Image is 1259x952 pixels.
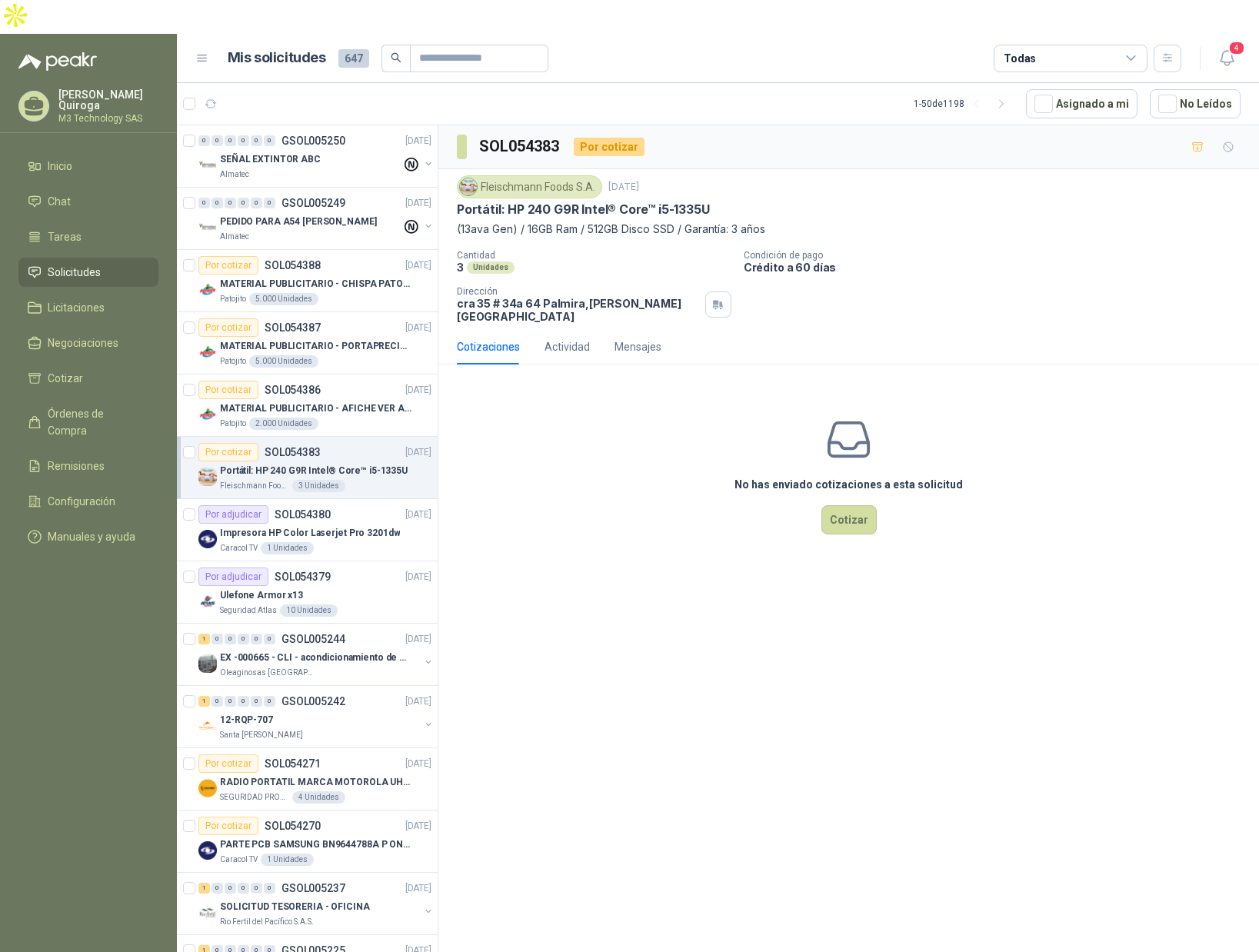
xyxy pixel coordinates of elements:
[734,476,963,493] h3: No has enviado cotizaciones a esta solicitud
[198,131,435,181] a: 0 0 0 0 0 0 GSOL005250[DATE] Company LogoSEÑAL EXTINTOR ABCAlmatec
[338,49,369,68] span: 647
[220,713,273,727] p: 12-RQP-707
[251,634,262,644] div: 0
[264,135,275,146] div: 0
[460,178,477,195] img: Company Logo
[457,338,520,355] div: Cotizaciones
[281,883,345,894] p: GSOL005237
[281,135,345,146] p: GSOL005250
[249,355,318,368] div: 5.000 Unidades
[198,904,217,922] img: Company Logo
[821,505,877,534] button: Cotizar
[198,634,210,644] div: 1
[238,198,249,208] div: 0
[177,374,438,437] a: Por cotizarSOL054386[DATE] Company LogoMATERIAL PUBLICITARIO - AFICHE VER ADJUNTOPatojito2.000 Un...
[198,692,435,741] a: 1 0 0 0 0 0 GSOL005242[DATE] Company Logo12-RQP-707Santa [PERSON_NAME]
[292,480,345,492] div: 3 Unidades
[249,293,318,305] div: 5.000 Unidades
[220,604,277,617] p: Seguridad Atlas
[261,854,314,866] div: 1 Unidades
[220,277,411,291] p: MATERIAL PUBLICITARIO - CHISPA PATOJITO VER ADJUNTO
[18,399,158,445] a: Órdenes de Compra
[251,198,262,208] div: 0
[275,571,331,582] p: SOL054379
[198,343,217,361] img: Company Logo
[744,250,1253,261] p: Condición de pago
[264,883,275,894] div: 0
[281,634,345,644] p: GSOL005244
[220,854,258,866] p: Caracol TV
[211,135,223,146] div: 0
[211,696,223,707] div: 0
[220,293,246,305] p: Patojito
[457,250,731,261] p: Cantidad
[220,355,246,368] p: Patojito
[261,542,314,554] div: 1 Unidades
[457,286,699,297] p: Dirección
[405,445,431,460] p: [DATE]
[220,651,411,665] p: EX -000665 - CLI - acondicionamiento de caja para
[238,135,249,146] div: 0
[198,505,268,524] div: Por adjudicar
[225,696,236,707] div: 0
[249,418,318,430] div: 2.000 Unidades
[405,508,431,522] p: [DATE]
[457,175,602,198] div: Fleischmann Foods S.A.
[177,250,438,312] a: Por cotizarSOL054388[DATE] Company LogoMATERIAL PUBLICITARIO - CHISPA PATOJITO VER ADJUNTOPatojit...
[238,634,249,644] div: 0
[457,201,709,218] p: Portátil: HP 240 G9R Intel® Core™ i5-1335U
[238,883,249,894] div: 0
[225,883,236,894] div: 0
[220,542,258,554] p: Caracol TV
[281,696,345,707] p: GSOL005242
[58,114,158,123] p: M3 Technology SAS
[251,696,262,707] div: 0
[177,811,438,873] a: Por cotizarSOL054270[DATE] Company LogoPARTE PCB SAMSUNG BN9644788A P ONECONNECaracol TV1 Unidades
[251,135,262,146] div: 0
[211,634,223,644] div: 0
[265,447,321,458] p: SOL054383
[220,526,400,541] p: Impresora HP Color Laserjet Pro 3201dw
[1213,45,1241,72] button: 4
[48,458,105,474] span: Remisiones
[405,134,431,148] p: [DATE]
[48,193,71,210] span: Chat
[198,381,258,399] div: Por cotizar
[198,841,217,860] img: Company Logo
[198,630,435,679] a: 1 0 0 0 0 0 GSOL005244[DATE] Company LogoEX -000665 - CLI - acondicionamiento de caja paraOleagin...
[220,401,411,416] p: MATERIAL PUBLICITARIO - AFICHE VER ADJUNTO
[220,464,408,478] p: Portátil: HP 240 G9R Intel® Core™ i5-1335U
[265,758,321,769] p: SOL054271
[220,775,411,790] p: RADIO PORTATIL MARCA MOTOROLA UHF SIN PANTALLA CON GPS, INCLUYE: ANTENA, BATERIA, CLIP Y CARGADOR
[18,258,158,287] a: Solicitudes
[264,696,275,707] div: 0
[479,135,561,158] h3: SOL054383
[58,89,158,111] p: [PERSON_NAME] Quiroga
[220,480,289,492] p: Fleischmann Foods S.A.
[251,883,262,894] div: 0
[177,561,438,624] a: Por adjudicarSOL054379[DATE] Company LogoUlefone Armor x13Seguridad Atlas10 Unidades
[405,258,431,273] p: [DATE]
[225,135,236,146] div: 0
[457,261,464,274] p: 3
[280,604,338,617] div: 10 Unidades
[198,198,210,208] div: 0
[391,52,401,63] span: search
[198,468,217,486] img: Company Logo
[405,819,431,834] p: [DATE]
[225,634,236,644] div: 0
[405,383,431,398] p: [DATE]
[18,522,158,551] a: Manuales y ayuda
[281,198,345,208] p: GSOL005249
[211,883,223,894] div: 0
[198,654,217,673] img: Company Logo
[457,297,699,323] p: cra 35 # 34a 64 Palmira , [PERSON_NAME][GEOGRAPHIC_DATA]
[264,634,275,644] div: 0
[265,322,321,333] p: SOL054387
[198,530,217,548] img: Company Logo
[211,198,223,208] div: 0
[225,198,236,208] div: 0
[198,405,217,424] img: Company Logo
[48,405,144,439] span: Órdenes de Compra
[198,592,217,611] img: Company Logo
